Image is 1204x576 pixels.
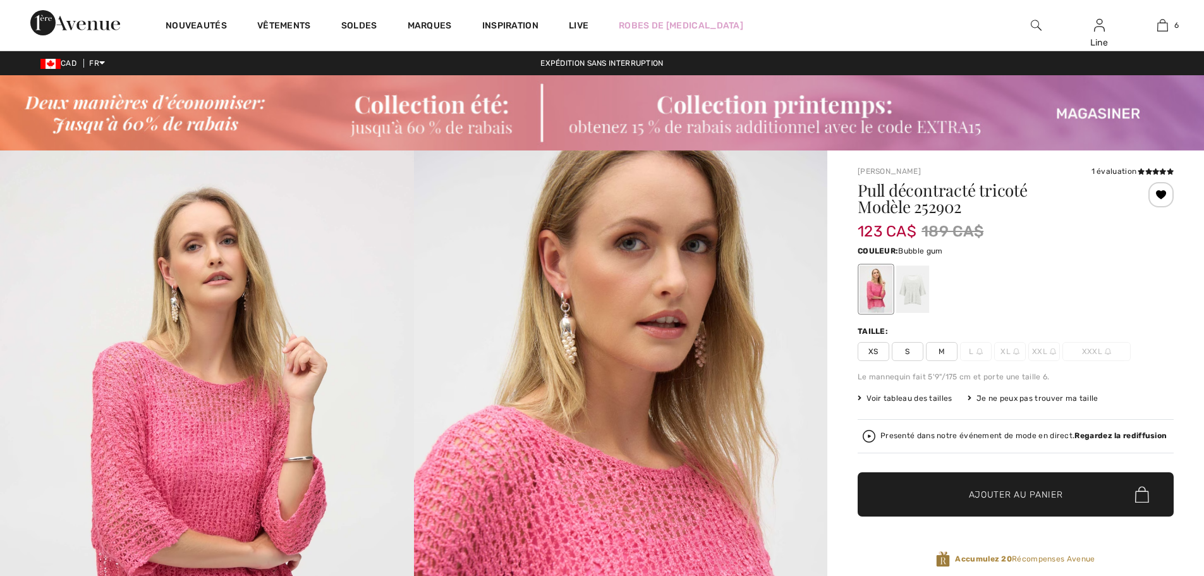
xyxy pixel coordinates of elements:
[863,430,875,443] img: Regardez la rediffusion
[921,220,983,243] span: 189 CA$
[968,393,1098,404] div: Je ne peux pas trouver ma taille
[858,182,1121,215] h1: Pull décontracté tricoté Modèle 252902
[1050,348,1056,355] img: ring-m.svg
[1131,18,1193,33] a: 6
[926,342,958,361] span: M
[969,488,1063,501] span: Ajouter au panier
[994,342,1026,361] span: XL
[341,20,377,34] a: Soldes
[166,20,227,34] a: Nouveautés
[936,551,950,568] img: Récompenses Avenue
[1028,342,1060,361] span: XXL
[1074,431,1167,440] strong: Regardez la rediffusion
[619,19,743,32] a: Robes de [MEDICAL_DATA]
[1105,348,1111,355] img: ring-m.svg
[408,20,452,34] a: Marques
[896,266,929,313] div: Vanille
[858,342,889,361] span: XS
[858,247,898,255] span: Couleur:
[1031,18,1042,33] img: recherche
[858,210,916,240] span: 123 CA$
[40,59,61,69] img: Canadian Dollar
[257,20,311,34] a: Vêtements
[858,326,891,337] div: Taille:
[89,59,105,68] span: FR
[30,10,120,35] img: 1ère Avenue
[1068,36,1130,49] div: Line
[880,432,1167,440] div: Presenté dans notre événement de mode en direct.
[1092,166,1174,177] div: 1 évaluation
[40,59,82,68] span: CAD
[1062,342,1131,361] span: XXXL
[482,20,538,34] span: Inspiration
[960,342,992,361] span: L
[1094,18,1105,33] img: Mes infos
[1174,20,1179,31] span: 6
[1094,19,1105,31] a: Se connecter
[858,167,921,176] a: [PERSON_NAME]
[1157,18,1168,33] img: Mon panier
[569,19,588,32] a: Live
[858,472,1174,517] button: Ajouter au panier
[858,393,952,404] span: Voir tableau des tailles
[1013,348,1019,355] img: ring-m.svg
[898,247,942,255] span: Bubble gum
[955,555,1012,563] strong: Accumulez 20
[892,342,923,361] span: S
[976,348,983,355] img: ring-m.svg
[860,266,892,313] div: Bubble gum
[955,553,1095,565] span: Récompenses Avenue
[858,371,1174,383] div: Le mannequin fait 5'9"/175 cm et porte une taille 6.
